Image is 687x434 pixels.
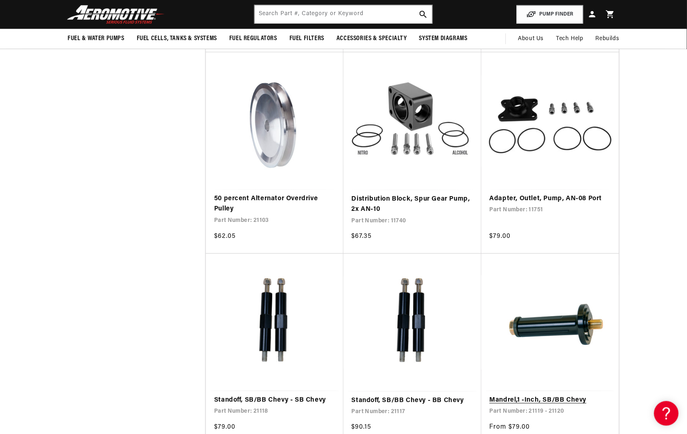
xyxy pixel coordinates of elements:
[490,396,611,406] a: Mandrel,1 -Inch, SB/BB Chevy
[512,29,550,49] a: About Us
[556,34,583,43] span: Tech Help
[352,396,473,407] a: Standoff, SB/BB Chevy - BB Chevy
[414,5,432,23] button: search button
[283,29,330,48] summary: Fuel Filters
[214,396,335,406] a: Standoff, SB/BB Chevy - SB Chevy
[550,29,590,49] summary: Tech Help
[61,29,131,48] summary: Fuel & Water Pumps
[68,34,124,43] span: Fuel & Water Pumps
[131,29,223,48] summary: Fuel Cells, Tanks & Systems
[330,29,413,48] summary: Accessories & Specialty
[229,34,277,43] span: Fuel Regulators
[490,194,611,205] a: Adapter, Outlet, Pump, AN-08 Port
[596,34,619,43] span: Rebuilds
[289,34,324,43] span: Fuel Filters
[223,29,283,48] summary: Fuel Regulators
[214,194,335,215] a: 50 percent Alternator Overdrive Pulley
[419,34,468,43] span: System Diagrams
[137,34,217,43] span: Fuel Cells, Tanks & Systems
[255,5,432,23] input: Search by Part Number, Category or Keyword
[517,5,583,24] button: PUMP FINDER
[518,36,544,42] span: About Us
[337,34,407,43] span: Accessories & Specialty
[352,194,473,215] a: Distribution Block, Spur Gear Pump, 2x AN-10
[413,29,474,48] summary: System Diagrams
[590,29,626,49] summary: Rebuilds
[65,5,167,24] img: Aeromotive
